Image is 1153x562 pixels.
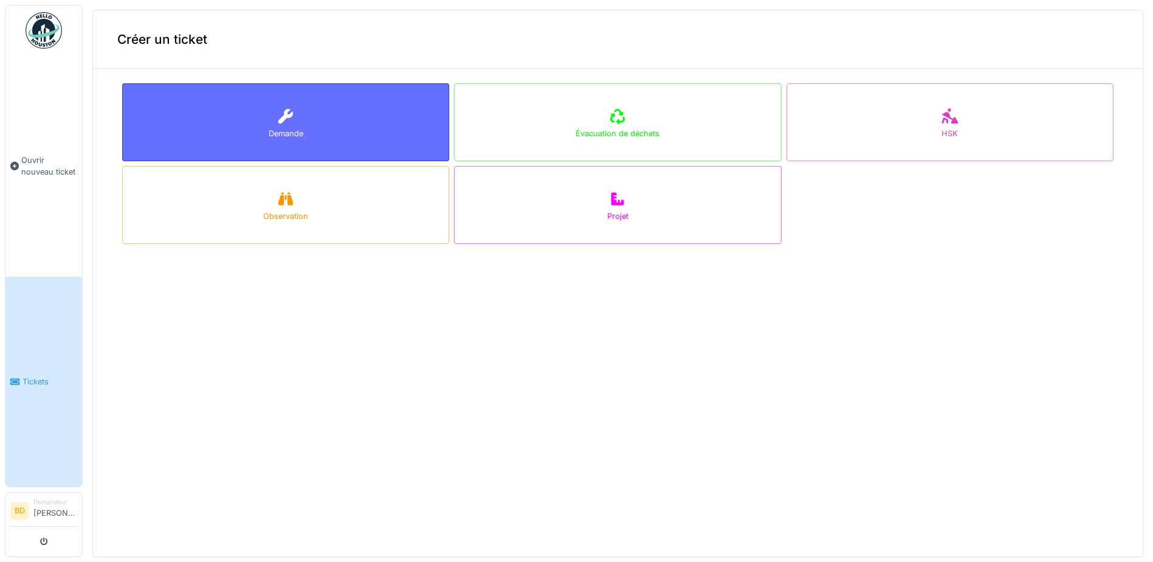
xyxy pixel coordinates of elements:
a: Tickets [5,277,82,487]
div: Projet [607,210,628,222]
a: Ouvrir nouveau ticket [5,55,82,277]
span: Ouvrir nouveau ticket [21,154,77,178]
a: BD Demandeur[PERSON_NAME] [10,498,77,527]
div: Demandeur [33,498,77,507]
li: [PERSON_NAME] [33,498,77,524]
img: Badge_color-CXgf-gQk.svg [26,12,62,49]
li: BD [10,502,29,520]
div: HSK [941,128,958,139]
div: Demande [269,128,303,139]
div: Observation [263,210,308,222]
span: Tickets [22,376,77,387]
div: Créer un ticket [93,10,1143,69]
div: Évacuation de déchets [576,128,659,139]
